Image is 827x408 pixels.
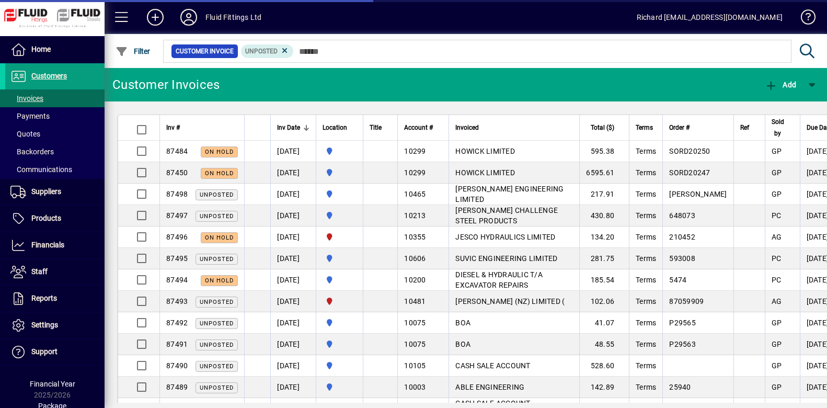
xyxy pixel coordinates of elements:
span: Account # [404,122,433,133]
a: Communications [5,161,105,178]
span: HOWICK LIMITED [455,147,515,155]
button: Filter [113,42,153,61]
span: 10075 [404,340,426,348]
span: On hold [205,170,234,177]
td: 6595.61 [579,162,629,184]
a: Invoices [5,89,105,107]
span: 10355 [404,233,426,241]
div: Account # [404,122,442,133]
span: 87494 [166,276,188,284]
span: On hold [205,277,234,284]
span: Home [31,45,51,53]
span: Terms [636,168,656,177]
td: 142.89 [579,377,629,398]
span: BOA [455,340,470,348]
td: [DATE] [270,312,316,334]
span: Unposted [200,191,234,198]
span: 25940 [669,383,691,391]
span: Ref [740,122,749,133]
a: Suppliers [5,179,105,205]
span: AUCKLAND [323,360,357,371]
span: Unposted [200,320,234,327]
td: [DATE] [270,248,316,269]
td: [DATE] [270,162,316,184]
div: Sold by [772,116,794,139]
span: Financial Year [30,380,75,388]
td: [DATE] [270,355,316,377]
span: AUCKLAND [323,145,357,157]
span: 87491 [166,340,188,348]
span: Staff [31,267,48,276]
div: Invoiced [455,122,573,133]
span: 87495 [166,254,188,263]
span: GP [772,319,782,327]
span: Products [31,214,61,222]
span: AUCKLAND [323,317,357,328]
span: 593008 [669,254,695,263]
span: Support [31,347,58,356]
td: 528.60 [579,355,629,377]
span: Order # [669,122,690,133]
span: 87492 [166,319,188,327]
a: Staff [5,259,105,285]
span: Unposted [200,363,234,370]
span: Terms [636,147,656,155]
div: Inv Date [277,122,309,133]
span: AUCKLAND [323,167,357,178]
span: 87059909 [669,297,704,305]
div: Richard [EMAIL_ADDRESS][DOMAIN_NAME] [637,9,783,26]
span: Terms [636,383,656,391]
span: 10299 [404,147,426,155]
span: AG [772,297,782,305]
span: Title [370,122,382,133]
span: CHRISTCHURCH [323,296,357,307]
a: Quotes [5,125,105,143]
span: 648073 [669,211,695,220]
span: Inv # [166,122,180,133]
span: Terms [636,276,656,284]
span: Financials [31,241,64,249]
span: 10481 [404,297,426,305]
td: [DATE] [270,226,316,248]
span: Payments [10,112,50,120]
td: [DATE] [270,205,316,226]
td: 102.06 [579,291,629,312]
div: Inv # [166,122,238,133]
span: AUCKLAND [323,274,357,286]
span: 87490 [166,361,188,370]
td: [DATE] [270,184,316,205]
span: Terms [636,190,656,198]
span: Terms [636,254,656,263]
a: Knowledge Base [793,2,814,36]
span: [PERSON_NAME] [669,190,727,198]
span: Location [323,122,347,133]
a: Reports [5,286,105,312]
span: 87493 [166,297,188,305]
span: Terms [636,361,656,370]
span: Customer Invoice [176,46,234,56]
span: Reports [31,294,57,302]
div: Location [323,122,357,133]
span: 10105 [404,361,426,370]
td: [DATE] [270,291,316,312]
td: [DATE] [270,377,316,398]
span: 87450 [166,168,188,177]
span: Total ($) [591,122,614,133]
span: P29565 [669,319,696,327]
span: Inv Date [277,122,300,133]
span: Suppliers [31,187,61,196]
span: SORD20247 [669,168,710,177]
span: AUCKLAND [323,188,357,200]
span: Settings [31,321,58,329]
span: [PERSON_NAME] CHALLENGE STEEL PRODUCTS [455,206,558,225]
span: Terms [636,122,653,133]
span: 10003 [404,383,426,391]
div: Customer Invoices [112,76,220,93]
span: Unposted [200,213,234,220]
span: On hold [205,234,234,241]
td: [DATE] [270,269,316,291]
span: 10465 [404,190,426,198]
span: 210452 [669,233,695,241]
a: Financials [5,232,105,258]
td: 281.75 [579,248,629,269]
